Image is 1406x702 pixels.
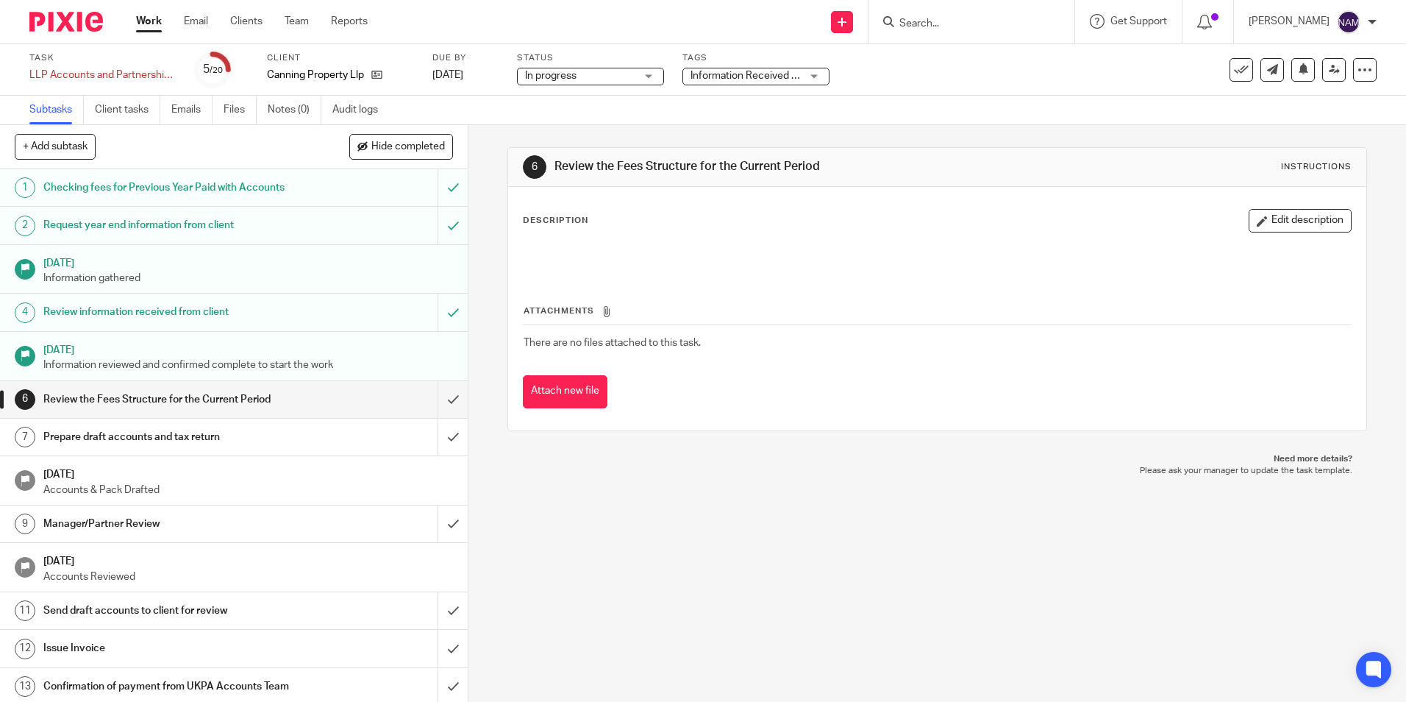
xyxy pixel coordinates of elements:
h1: Prepare draft accounts and tax return [43,426,296,448]
label: Tags [682,52,829,64]
small: /20 [210,66,223,74]
h1: Issue Invoice [43,637,296,659]
h1: [DATE] [43,550,454,569]
span: [DATE] [432,70,463,80]
span: Attachments [524,307,594,315]
p: Accounts Reviewed [43,570,454,584]
h1: Review the Fees Structure for the Current Period [43,389,296,411]
button: Hide completed [349,134,453,159]
p: Accounts & Pack Drafted [43,483,454,497]
div: 4 [15,302,35,323]
span: There are no files attached to this task. [524,338,701,348]
span: Hide completed [371,141,445,153]
h1: Confirmation of payment from UKPA Accounts Team [43,676,296,698]
img: Pixie [29,12,103,32]
button: Attach new file [523,375,607,408]
div: 11 [15,600,35,621]
h1: [DATE] [43,252,454,271]
p: [PERSON_NAME] [1249,14,1330,29]
span: In progress [525,71,577,81]
h1: Send draft accounts to client for review [43,600,296,622]
a: Email [184,14,208,29]
div: 2 [15,216,35,236]
div: LLP Accounts and Partnership Return [29,68,176,82]
label: Client [267,52,414,64]
a: Files [224,96,257,124]
p: Information gathered [43,271,454,286]
label: Task [29,52,176,64]
div: 9 [15,514,35,534]
div: 13 [15,676,35,697]
label: Due by [432,52,499,64]
a: Subtasks [29,96,84,124]
a: Team [285,14,309,29]
a: Client tasks [95,96,160,124]
a: Audit logs [332,96,389,124]
div: 12 [15,639,35,659]
p: Information reviewed and confirmed complete to start the work [43,358,454,372]
a: Reports [331,14,368,29]
div: 5 [203,61,223,78]
input: Search [898,18,1030,31]
div: 1 [15,177,35,198]
a: Emails [171,96,213,124]
h1: [DATE] [43,339,454,358]
div: 6 [523,155,546,179]
p: Need more details? [522,453,1352,465]
label: Status [517,52,664,64]
div: Instructions [1281,161,1352,173]
p: Please ask your manager to update the task template. [522,465,1352,477]
p: Canning Property Llp [267,68,364,82]
p: Description [523,215,588,227]
img: svg%3E [1337,10,1360,34]
div: 7 [15,427,35,447]
button: Edit description [1249,209,1352,233]
h1: [DATE] [43,464,454,482]
span: Get Support [1110,16,1167,26]
h1: Manager/Partner Review [43,513,296,535]
span: Information Received + 1 [690,71,805,81]
a: Clients [230,14,263,29]
h1: Request year end information from client [43,214,296,236]
div: 6 [15,389,35,410]
a: Work [136,14,162,29]
h1: Checking fees for Previous Year Paid with Accounts [43,177,296,199]
h1: Review the Fees Structure for the Current Period [554,159,968,174]
a: Notes (0) [268,96,321,124]
button: + Add subtask [15,134,96,159]
h1: Review information received from client [43,301,296,323]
